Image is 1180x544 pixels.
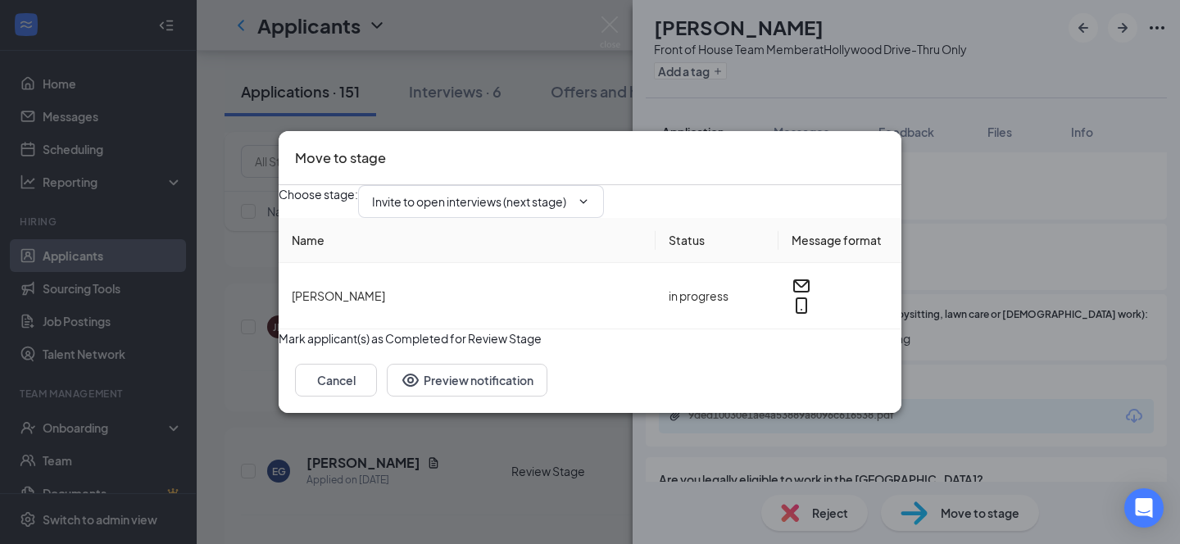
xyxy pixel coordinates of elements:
th: Name [279,218,656,263]
h3: Move to stage [295,147,386,169]
div: Open Intercom Messenger [1124,488,1164,528]
button: Cancel [295,364,377,397]
span: Mark applicant(s) as Completed for Review Stage [279,329,542,347]
svg: Eye [401,370,420,390]
span: Choose stage : [279,185,358,218]
button: Preview notificationEye [387,364,547,397]
th: Message format [778,218,901,263]
svg: Email [792,276,811,296]
svg: ChevronDown [577,195,590,208]
td: in progress [656,263,778,329]
th: Status [656,218,778,263]
span: [PERSON_NAME] [292,288,385,303]
svg: MobileSms [792,296,811,315]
